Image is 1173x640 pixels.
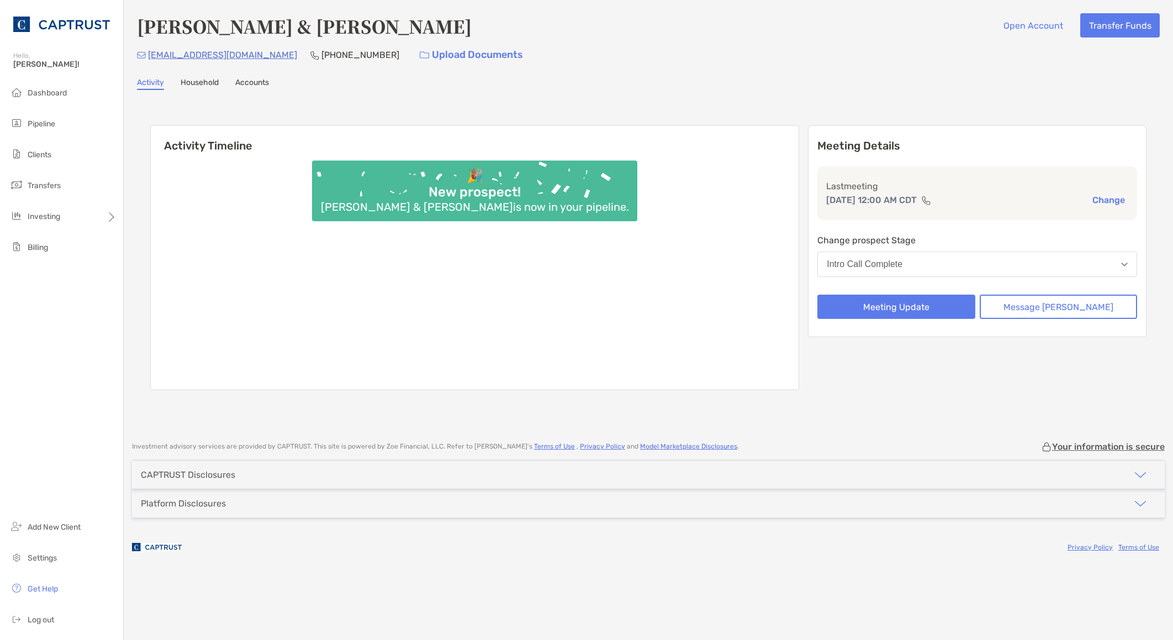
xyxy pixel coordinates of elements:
[151,126,799,152] h6: Activity Timeline
[28,615,54,625] span: Log out
[28,150,51,159] span: Clients
[534,442,575,450] a: Terms of Use
[413,43,530,67] a: Upload Documents
[235,78,269,90] a: Accounts
[424,184,525,200] div: New prospect!
[13,4,110,44] img: CAPTRUST Logo
[580,442,625,450] a: Privacy Policy
[132,535,182,559] img: company logo
[13,60,117,69] span: [PERSON_NAME]!
[10,582,23,595] img: get-help icon
[137,13,472,39] h4: [PERSON_NAME] & [PERSON_NAME]
[10,86,23,99] img: dashboard icon
[28,212,60,221] span: Investing
[28,243,48,252] span: Billing
[316,200,633,214] div: [PERSON_NAME] & [PERSON_NAME] is now in your pipeline.
[137,78,164,90] a: Activity
[995,13,1071,38] button: Open Account
[827,259,902,269] div: Intro Call Complete
[28,522,81,532] span: Add New Client
[10,116,23,130] img: pipeline icon
[141,498,226,509] div: Platform Disclosures
[28,584,58,594] span: Get Help
[817,295,975,319] button: Meeting Update
[1121,263,1128,266] img: Open dropdown arrow
[10,178,23,191] img: transfers icon
[1134,497,1147,510] img: icon arrow
[10,240,23,253] img: billing icon
[1089,194,1128,206] button: Change
[1068,543,1113,551] a: Privacy Policy
[420,51,429,59] img: button icon
[10,612,23,626] img: logout icon
[10,147,23,161] img: clients icon
[10,520,23,533] img: add_new_client icon
[148,48,297,62] p: [EMAIL_ADDRESS][DOMAIN_NAME]
[980,295,1137,319] button: Message [PERSON_NAME]
[817,139,1137,153] p: Meeting Details
[28,181,61,190] span: Transfers
[817,233,1137,247] p: Change prospect Stage
[137,52,146,58] img: Email Icon
[310,51,319,60] img: Phone Icon
[28,553,57,563] span: Settings
[321,48,399,62] p: [PHONE_NUMBER]
[826,179,1128,193] p: Last meeting
[1134,468,1147,482] img: icon arrow
[1052,441,1165,452] p: Your information is secure
[826,193,917,207] p: [DATE] 12:00 AM CDT
[462,168,488,184] div: 🎉
[132,442,739,451] p: Investment advisory services are provided by CAPTRUST . This site is powered by Zoe Financial, LL...
[312,161,637,212] img: Confetti
[1118,543,1159,551] a: Terms of Use
[28,88,67,98] span: Dashboard
[640,442,737,450] a: Model Marketplace Disclosures
[10,209,23,222] img: investing icon
[28,119,55,129] span: Pipeline
[10,551,23,564] img: settings icon
[1080,13,1160,38] button: Transfer Funds
[817,252,1137,277] button: Intro Call Complete
[141,470,235,480] div: CAPTRUST Disclosures
[181,78,219,90] a: Household
[921,196,931,205] img: communication type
